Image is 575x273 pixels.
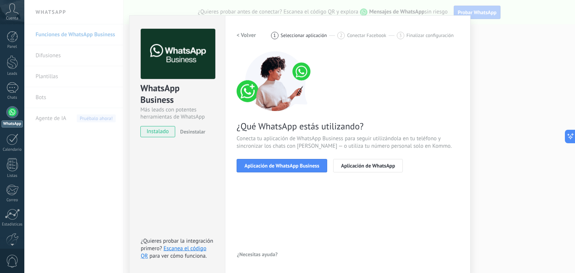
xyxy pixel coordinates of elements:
button: Aplicación de WhatsApp [333,159,403,172]
span: 1 [273,32,276,39]
h2: < Volver [237,32,256,39]
div: Leads [1,71,23,76]
div: Listas [1,174,23,178]
button: < Volver [237,29,256,42]
div: Chats [1,95,23,100]
span: Conectar Facebook [347,33,386,38]
button: Desinstalar [177,126,205,137]
span: Desinstalar [180,128,205,135]
div: Correo [1,198,23,203]
span: instalado [141,126,175,137]
div: Más leads con potentes herramientas de WhatsApp [140,106,214,120]
div: Estadísticas [1,222,23,227]
div: WhatsApp [1,120,23,128]
div: WhatsApp Business [140,82,214,106]
span: ¿Necesitas ayuda? [237,252,278,257]
span: ¿Qué WhatsApp estás utilizando? [237,120,459,132]
span: Conecta tu aplicación de WhatsApp Business para seguir utilizándola en tu teléfono y sincronizar ... [237,135,459,150]
span: Aplicación de WhatsApp Business [244,163,319,168]
button: ¿Necesitas ayuda? [237,249,278,260]
div: Panel [1,45,23,49]
span: ¿Quieres probar la integración primero? [141,237,213,252]
span: 3 [399,32,402,39]
a: Escanea el código QR [141,245,206,260]
span: Seleccionar aplicación [281,33,327,38]
span: para ver cómo funciona. [149,252,207,260]
span: Cuenta [6,16,18,21]
span: Aplicación de WhatsApp [341,163,395,168]
button: Aplicación de WhatsApp Business [237,159,327,172]
img: logo_main.png [141,29,215,79]
span: 2 [340,32,343,39]
span: Finalizar configuración [407,33,454,38]
img: connect number [237,51,315,111]
div: Calendario [1,147,23,152]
